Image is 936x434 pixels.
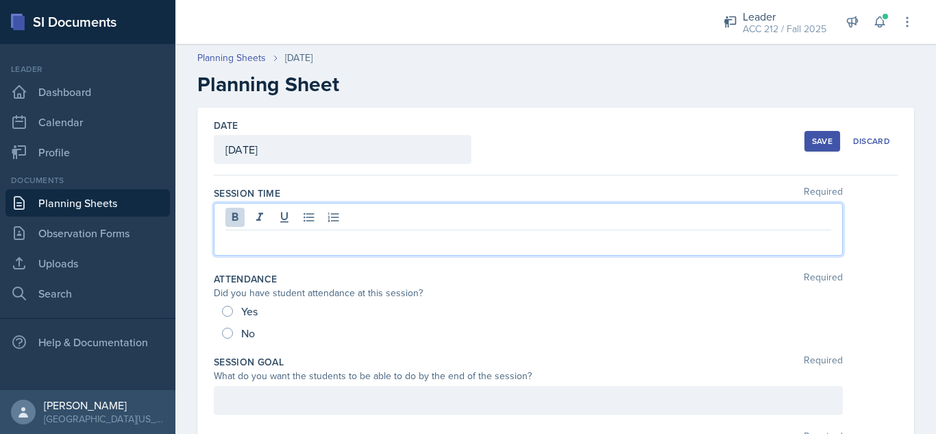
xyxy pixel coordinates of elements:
[214,119,238,132] label: Date
[804,131,840,152] button: Save
[853,136,890,147] div: Discard
[214,355,284,369] label: Session Goal
[5,189,170,217] a: Planning Sheets
[846,131,898,152] button: Discard
[5,63,170,75] div: Leader
[214,272,278,286] label: Attendance
[5,108,170,136] a: Calendar
[214,286,843,300] div: Did you have student attendance at this session?
[241,326,255,340] span: No
[285,51,312,65] div: [DATE]
[804,355,843,369] span: Required
[804,272,843,286] span: Required
[214,369,843,383] div: What do you want the students to be able to do by the end of the session?
[5,78,170,106] a: Dashboard
[241,304,258,318] span: Yes
[5,280,170,307] a: Search
[44,398,164,412] div: [PERSON_NAME]
[5,219,170,247] a: Observation Forms
[44,412,164,426] div: [GEOGRAPHIC_DATA][US_STATE] in [GEOGRAPHIC_DATA]
[812,136,833,147] div: Save
[197,72,914,97] h2: Planning Sheet
[5,138,170,166] a: Profile
[804,186,843,200] span: Required
[5,174,170,186] div: Documents
[5,328,170,356] div: Help & Documentation
[197,51,266,65] a: Planning Sheets
[743,8,826,25] div: Leader
[5,250,170,277] a: Uploads
[743,22,826,36] div: ACC 212 / Fall 2025
[214,186,280,200] label: Session Time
